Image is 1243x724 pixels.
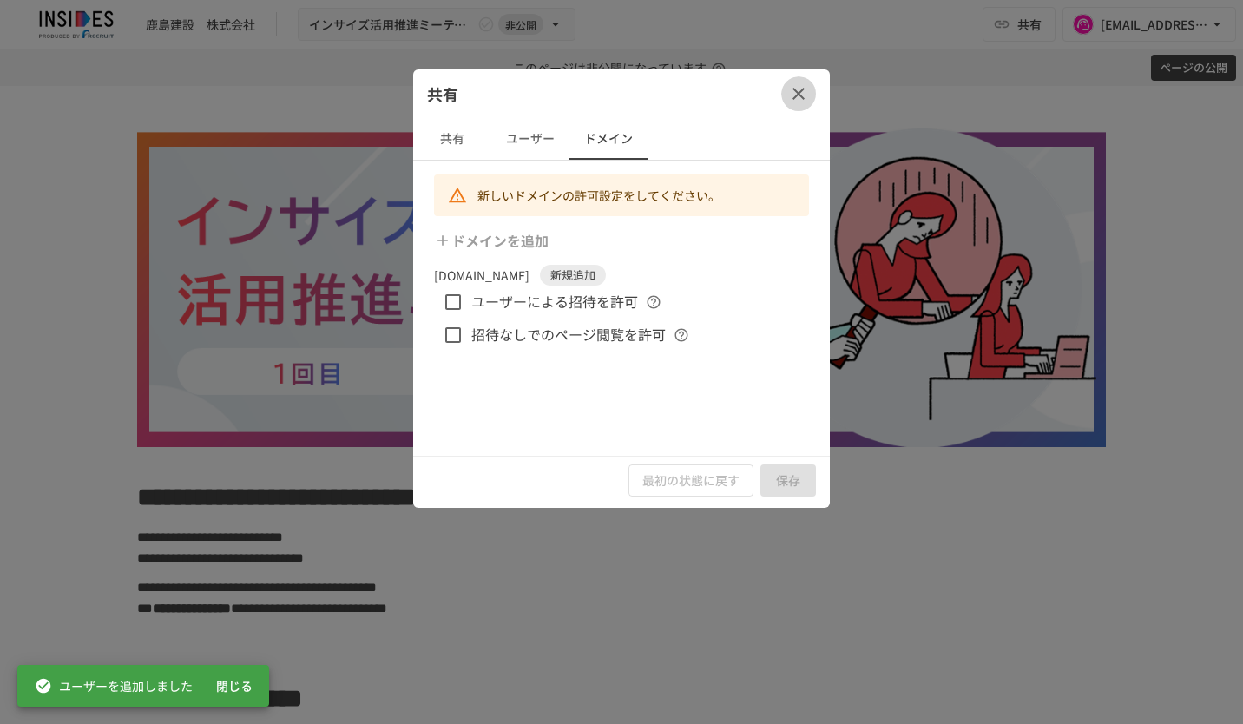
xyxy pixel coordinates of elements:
[569,118,648,160] button: ドメイン
[207,670,262,702] button: 閉じる
[431,223,556,258] button: ドメインを追加
[413,69,830,118] div: 共有
[471,291,638,313] span: ユーザーによる招待を許可
[434,266,529,285] p: [DOMAIN_NAME]
[471,324,666,346] span: 招待なしでのページ閲覧を許可
[491,118,569,160] button: ユーザー
[540,267,606,284] span: 新規追加
[413,118,491,160] button: 共有
[35,670,193,701] div: ユーザーを追加しました
[477,180,720,211] div: 新しいドメインの許可設定をしてください。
